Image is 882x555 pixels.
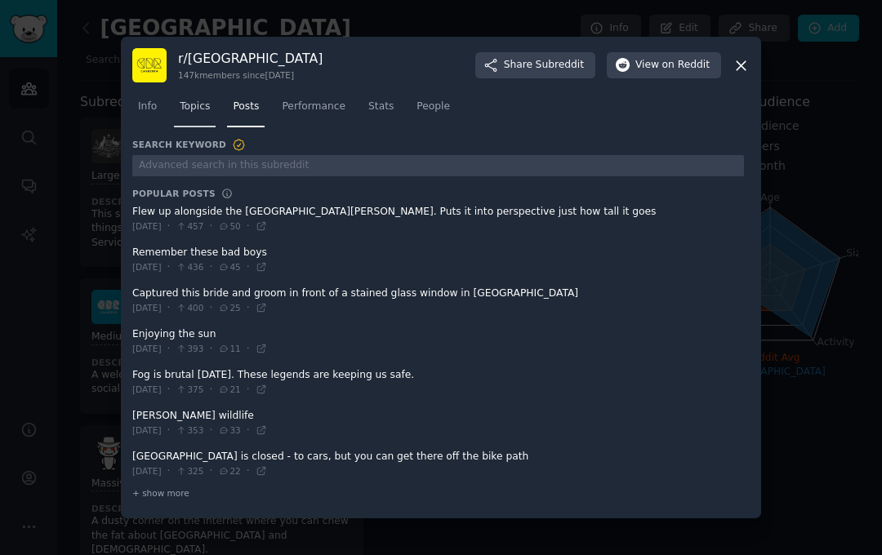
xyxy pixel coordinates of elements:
span: Info [138,100,157,114]
span: 375 [176,384,203,395]
span: 45 [218,261,240,273]
h3: Search Keyword [132,138,247,153]
h3: r/ [GEOGRAPHIC_DATA] [178,50,323,67]
span: [DATE] [132,261,162,273]
span: · [209,464,212,479]
img: canberra [132,48,167,82]
a: Performance [276,94,351,127]
span: 11 [218,343,240,354]
span: · [167,424,171,438]
span: · [247,301,250,316]
span: · [209,220,212,234]
span: · [167,464,171,479]
span: 33 [218,424,240,436]
a: Posts [227,94,265,127]
span: · [167,342,171,357]
div: 147k members since [DATE] [178,69,323,81]
span: Subreddit [536,58,584,73]
button: Viewon Reddit [607,52,721,78]
span: Share [504,58,584,73]
span: · [167,383,171,397]
span: 436 [176,261,203,273]
span: · [247,260,250,275]
span: · [247,424,250,438]
a: Stats [363,94,399,127]
h3: Popular Posts [132,188,216,199]
span: Posts [233,100,259,114]
span: · [209,260,212,275]
span: · [247,464,250,479]
span: · [209,383,212,397]
span: [DATE] [132,384,162,395]
span: · [167,301,171,316]
span: · [247,342,250,357]
span: 400 [176,302,203,313]
span: + show more [132,487,189,499]
span: [DATE] [132,302,162,313]
span: · [247,383,250,397]
a: Info [132,94,163,127]
span: [DATE] [132,465,162,477]
span: · [209,342,212,357]
span: 393 [176,343,203,354]
span: Topics [180,100,210,114]
span: 22 [218,465,240,477]
span: View [635,58,710,73]
span: Performance [282,100,345,114]
span: · [209,424,212,438]
span: 325 [176,465,203,477]
a: People [411,94,456,127]
span: 457 [176,220,203,232]
button: ShareSubreddit [475,52,595,78]
span: · [167,260,171,275]
span: on Reddit [662,58,710,73]
input: Advanced search in this subreddit [132,155,744,177]
span: · [167,220,171,234]
a: Topics [174,94,216,127]
span: 353 [176,424,203,436]
span: [DATE] [132,220,162,232]
span: 50 [218,220,240,232]
span: · [209,301,212,316]
span: 25 [218,302,240,313]
span: [DATE] [132,424,162,436]
span: · [247,220,250,234]
span: People [416,100,450,114]
span: [DATE] [132,343,162,354]
span: Stats [368,100,394,114]
span: 21 [218,384,240,395]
